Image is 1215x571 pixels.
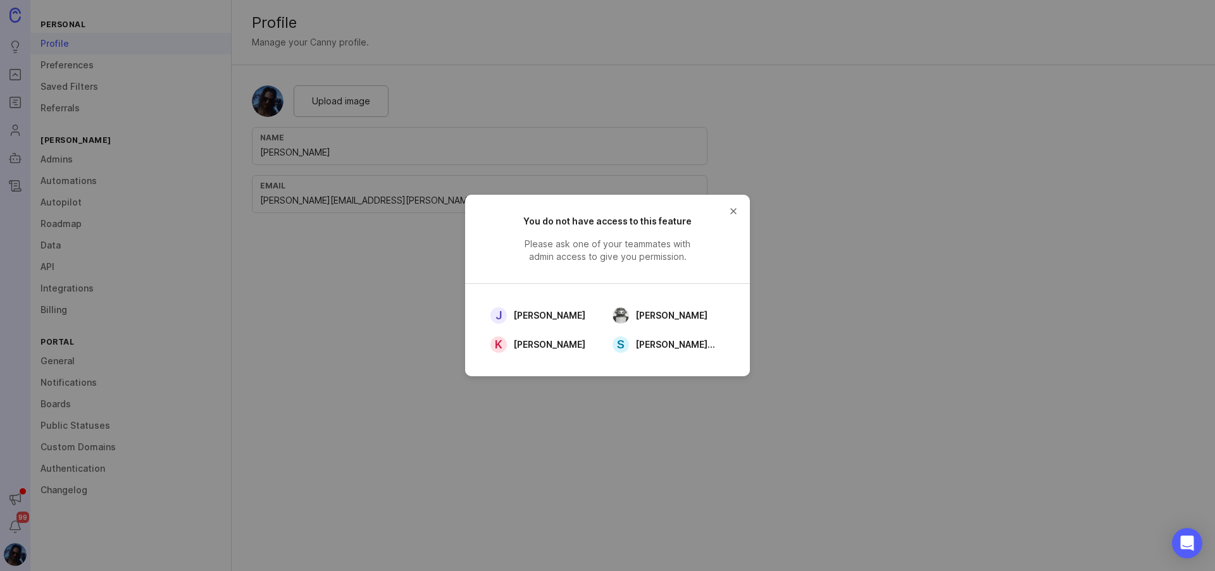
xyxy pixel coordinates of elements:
[723,201,744,221] button: close button
[607,333,722,356] a: S[PERSON_NAME][URL] Product
[513,309,585,322] span: [PERSON_NAME]
[613,336,629,353] div: S
[607,304,722,327] a: Justin Maxwell[PERSON_NAME]
[613,307,629,324] img: Justin Maxwell
[513,215,702,228] h2: You do not have access to this feature
[490,336,507,353] div: K
[1172,528,1202,558] div: Open Intercom Messenger
[485,333,600,356] a: K[PERSON_NAME]
[490,307,507,324] div: J
[513,338,585,352] span: [PERSON_NAME]
[635,309,707,322] span: [PERSON_NAME]
[635,338,717,352] span: [PERSON_NAME][URL] Product
[513,238,702,263] span: Please ask one of your teammates with admin access to give you permission.
[485,304,600,327] a: J[PERSON_NAME]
